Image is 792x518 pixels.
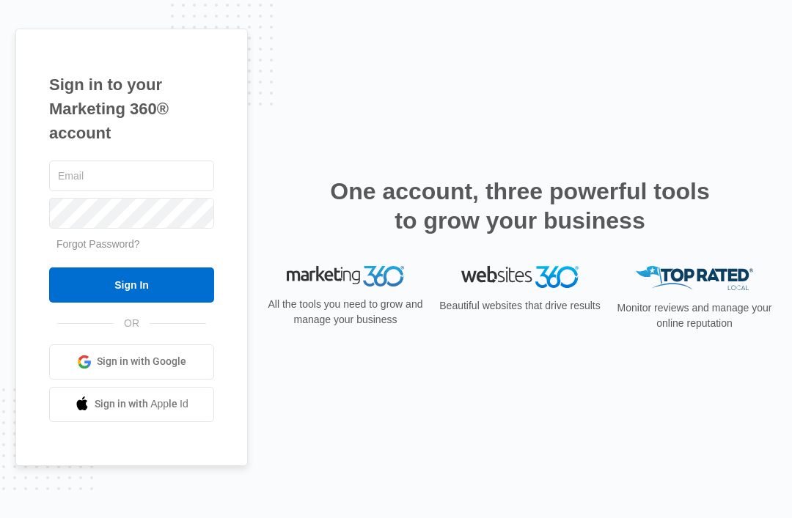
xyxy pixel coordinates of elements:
[49,160,214,191] input: Email
[263,297,428,328] p: All the tools you need to grow and manage your business
[49,73,214,145] h1: Sign in to your Marketing 360® account
[95,396,188,412] span: Sign in with Apple Id
[49,387,214,422] a: Sign in with Apple Id
[114,316,150,331] span: OR
[636,266,753,290] img: Top Rated Local
[287,266,404,286] img: Marketing 360
[461,266,579,287] img: Websites 360
[97,354,186,369] span: Sign in with Google
[326,177,714,235] h2: One account, three powerful tools to grow your business
[56,238,140,250] a: Forgot Password?
[612,300,777,331] p: Monitor reviews and manage your online reputation
[49,267,214,303] input: Sign In
[49,344,214,380] a: Sign in with Google
[438,298,602,314] p: Beautiful websites that drive results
